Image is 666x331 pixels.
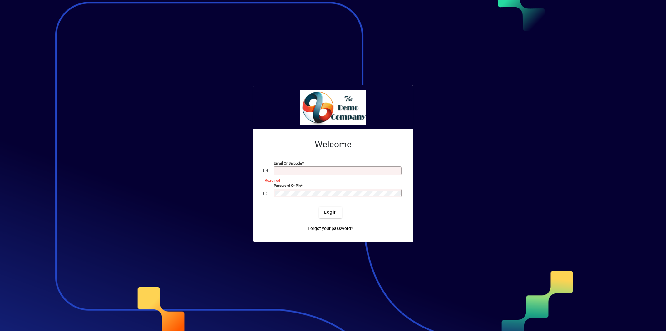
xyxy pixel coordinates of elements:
[319,207,342,218] button: Login
[308,225,353,232] span: Forgot your password?
[263,139,403,150] h2: Welcome
[324,209,337,216] span: Login
[274,161,302,165] mat-label: Email or Barcode
[305,223,356,234] a: Forgot your password?
[265,177,398,183] mat-error: Required
[274,183,301,187] mat-label: Password or Pin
